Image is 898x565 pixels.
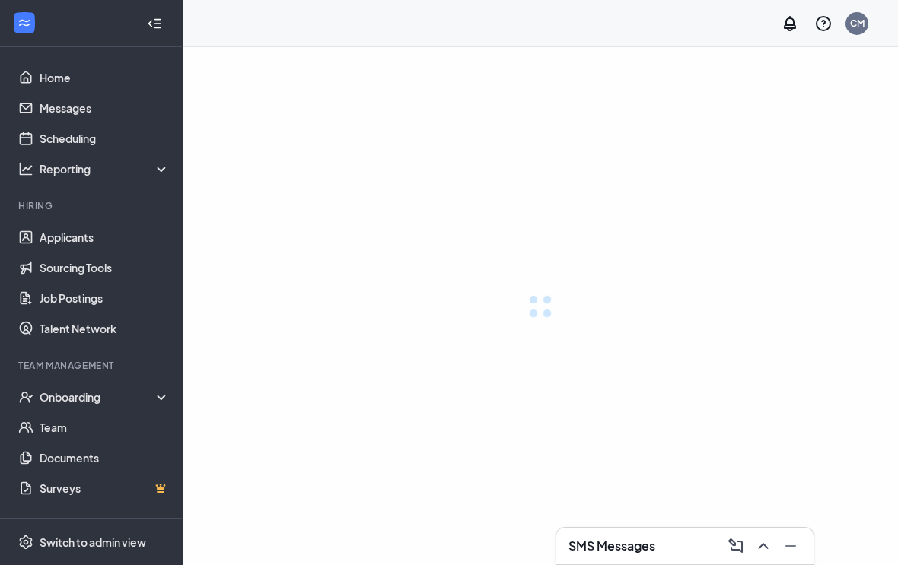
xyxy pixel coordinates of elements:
svg: Settings [18,535,33,550]
svg: Notifications [781,14,799,33]
svg: QuestionInfo [814,14,833,33]
a: Scheduling [40,123,170,154]
button: ComposeMessage [722,534,747,558]
a: Applicants [40,222,170,252]
svg: UserCheck [18,389,33,405]
button: ChevronUp [750,534,774,558]
h3: SMS Messages [568,538,655,554]
svg: ComposeMessage [727,537,745,555]
div: Switch to admin view [40,535,146,550]
div: Reporting [40,161,170,176]
svg: Analysis [18,161,33,176]
div: Hiring [18,199,167,212]
div: Onboarding [40,389,170,405]
a: SurveysCrown [40,473,170,503]
a: Talent Network [40,313,170,344]
svg: ChevronUp [754,537,772,555]
a: Documents [40,443,170,473]
div: Team Management [18,359,167,372]
button: Minimize [777,534,801,558]
svg: Collapse [147,16,162,31]
svg: Minimize [782,537,800,555]
a: Job Postings [40,283,170,313]
a: Team [40,412,170,443]
div: CM [850,17,865,30]
svg: WorkstreamLogo [17,15,32,30]
a: Home [40,62,170,93]
a: Messages [40,93,170,123]
a: Sourcing Tools [40,252,170,283]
